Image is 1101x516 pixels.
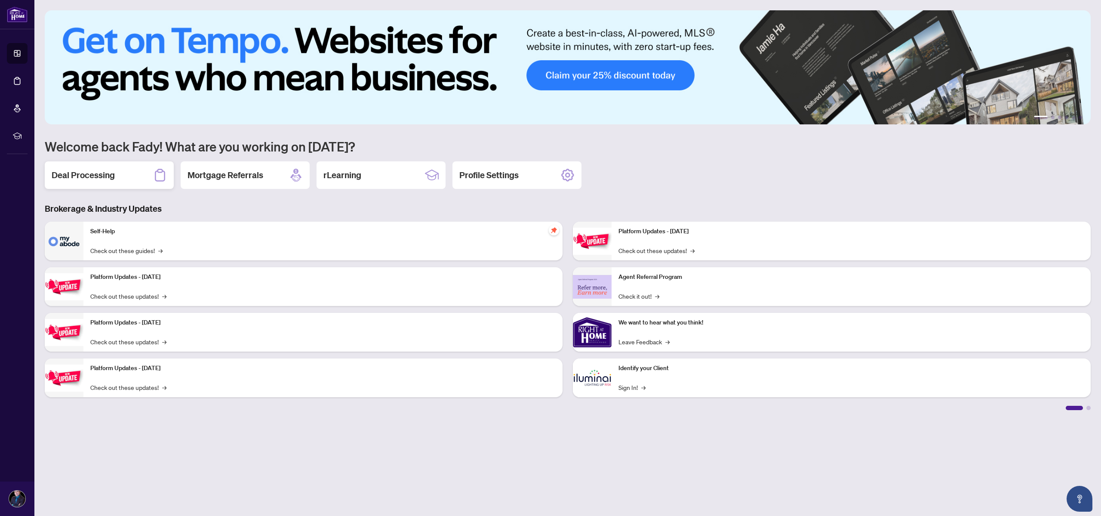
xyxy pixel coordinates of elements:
a: Check it out!→ [618,291,659,301]
button: 4 [1065,116,1068,119]
p: Platform Updates - [DATE] [618,227,1084,236]
span: → [655,291,659,301]
h2: Profile Settings [459,169,519,181]
img: Slide 0 [45,10,1091,124]
p: Identify your Client [618,364,1084,373]
span: → [665,337,670,346]
span: → [162,337,166,346]
h2: rLearning [323,169,361,181]
a: Check out these guides!→ [90,246,163,255]
button: Open asap [1067,486,1092,512]
button: 3 [1058,116,1061,119]
p: Platform Updates - [DATE] [90,318,556,328]
h2: Deal Processing [52,169,115,181]
img: Platform Updates - September 16, 2025 [45,273,83,300]
span: → [162,291,166,301]
span: → [641,383,646,392]
p: Self-Help [90,227,556,236]
a: Leave Feedback→ [618,337,670,346]
a: Check out these updates!→ [90,337,166,346]
button: 1 [1034,116,1048,119]
img: Platform Updates - July 8, 2025 [45,365,83,392]
h2: Mortgage Referrals [188,169,263,181]
button: 6 [1079,116,1082,119]
img: Self-Help [45,222,83,260]
p: We want to hear what you think! [618,318,1084,328]
img: Platform Updates - June 23, 2025 [573,228,612,255]
span: pushpin [549,225,559,235]
img: Identify your Client [573,358,612,397]
button: 5 [1072,116,1075,119]
p: Platform Updates - [DATE] [90,364,556,373]
p: Platform Updates - [DATE] [90,272,556,282]
img: Agent Referral Program [573,275,612,299]
span: → [162,383,166,392]
span: → [158,246,163,255]
p: Agent Referral Program [618,272,1084,282]
a: Sign In!→ [618,383,646,392]
span: → [690,246,695,255]
img: Platform Updates - July 21, 2025 [45,319,83,346]
h1: Welcome back Fady! What are you working on [DATE]? [45,138,1091,154]
button: 2 [1051,116,1055,119]
img: We want to hear what you think! [573,313,612,352]
a: Check out these updates!→ [90,383,166,392]
h3: Brokerage & Industry Updates [45,203,1091,215]
img: Profile Icon [9,491,25,507]
img: logo [7,6,28,22]
a: Check out these updates!→ [90,291,166,301]
a: Check out these updates!→ [618,246,695,255]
